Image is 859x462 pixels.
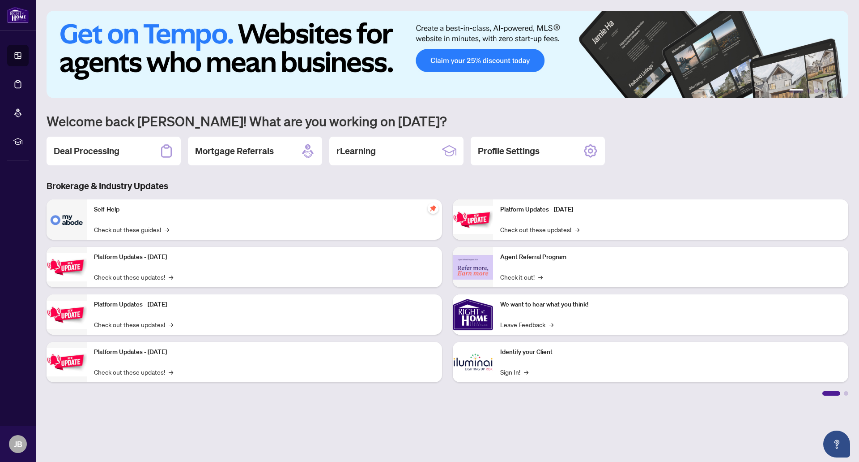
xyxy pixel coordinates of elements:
[807,89,811,93] button: 2
[453,206,493,234] img: Platform Updates - June 23, 2025
[47,199,87,240] img: Self-Help
[14,438,22,450] span: JB
[789,89,804,93] button: 1
[500,272,543,282] a: Check it out!→
[549,320,553,329] span: →
[478,145,540,157] h2: Profile Settings
[169,367,173,377] span: →
[169,320,173,329] span: →
[500,300,841,310] p: We want to hear what you think!
[821,89,825,93] button: 4
[47,112,848,130] h1: Welcome back [PERSON_NAME]! What are you working on [DATE]?
[7,7,29,23] img: logo
[500,252,841,262] p: Agent Referral Program
[500,225,579,234] a: Check out these updates!→
[500,347,841,357] p: Identify your Client
[54,145,119,157] h2: Deal Processing
[94,320,173,329] a: Check out these updates!→
[47,253,87,281] img: Platform Updates - September 16, 2025
[94,225,169,234] a: Check out these guides!→
[453,294,493,335] img: We want to hear what you think!
[500,367,528,377] a: Sign In!→
[47,180,848,192] h3: Brokerage & Industry Updates
[94,300,435,310] p: Platform Updates - [DATE]
[94,367,173,377] a: Check out these updates!→
[47,301,87,329] img: Platform Updates - July 21, 2025
[538,272,543,282] span: →
[94,272,173,282] a: Check out these updates!→
[165,225,169,234] span: →
[575,225,579,234] span: →
[428,203,438,214] span: pushpin
[453,342,493,382] img: Identify your Client
[524,367,528,377] span: →
[500,205,841,215] p: Platform Updates - [DATE]
[94,205,435,215] p: Self-Help
[453,255,493,280] img: Agent Referral Program
[169,272,173,282] span: →
[94,252,435,262] p: Platform Updates - [DATE]
[195,145,274,157] h2: Mortgage Referrals
[94,347,435,357] p: Platform Updates - [DATE]
[836,89,839,93] button: 6
[336,145,376,157] h2: rLearning
[47,11,848,98] img: Slide 0
[814,89,818,93] button: 3
[823,431,850,458] button: Open asap
[500,320,553,329] a: Leave Feedback→
[47,348,87,376] img: Platform Updates - July 8, 2025
[829,89,832,93] button: 5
